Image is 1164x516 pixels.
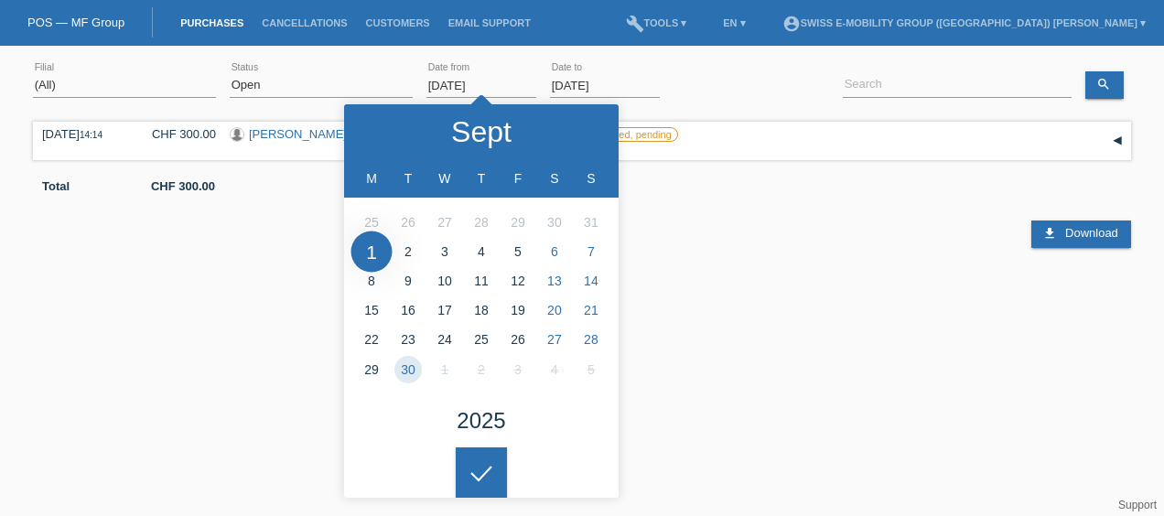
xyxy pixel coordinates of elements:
i: download [1042,226,1057,241]
a: search [1085,71,1124,99]
a: Customers [357,17,439,28]
a: account_circleSwiss E-Mobility Group ([GEOGRAPHIC_DATA]) [PERSON_NAME] ▾ [773,17,1155,28]
a: download Download [1031,220,1130,248]
div: [DATE] [42,127,115,141]
div: 2025 [457,410,505,432]
a: buildTools ▾ [617,17,696,28]
div: CHF 300.00 [129,127,216,141]
div: expand/collapse [1104,127,1131,155]
span: Download [1065,226,1118,240]
a: Cancellations [253,17,356,28]
a: Email Support [439,17,540,28]
i: search [1096,77,1111,91]
b: CHF 300.00 [151,179,215,193]
a: EN ▾ [714,17,754,28]
label: unconfirmed, pending [568,127,678,142]
div: Sept [451,117,512,146]
a: Support [1118,499,1157,511]
a: [PERSON_NAME] [249,127,347,141]
a: POS — MF Group [27,16,124,29]
i: build [626,15,644,33]
i: account_circle [782,15,801,33]
b: Total [42,179,70,193]
span: 14:14 [80,130,102,140]
a: Purchases [171,17,253,28]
